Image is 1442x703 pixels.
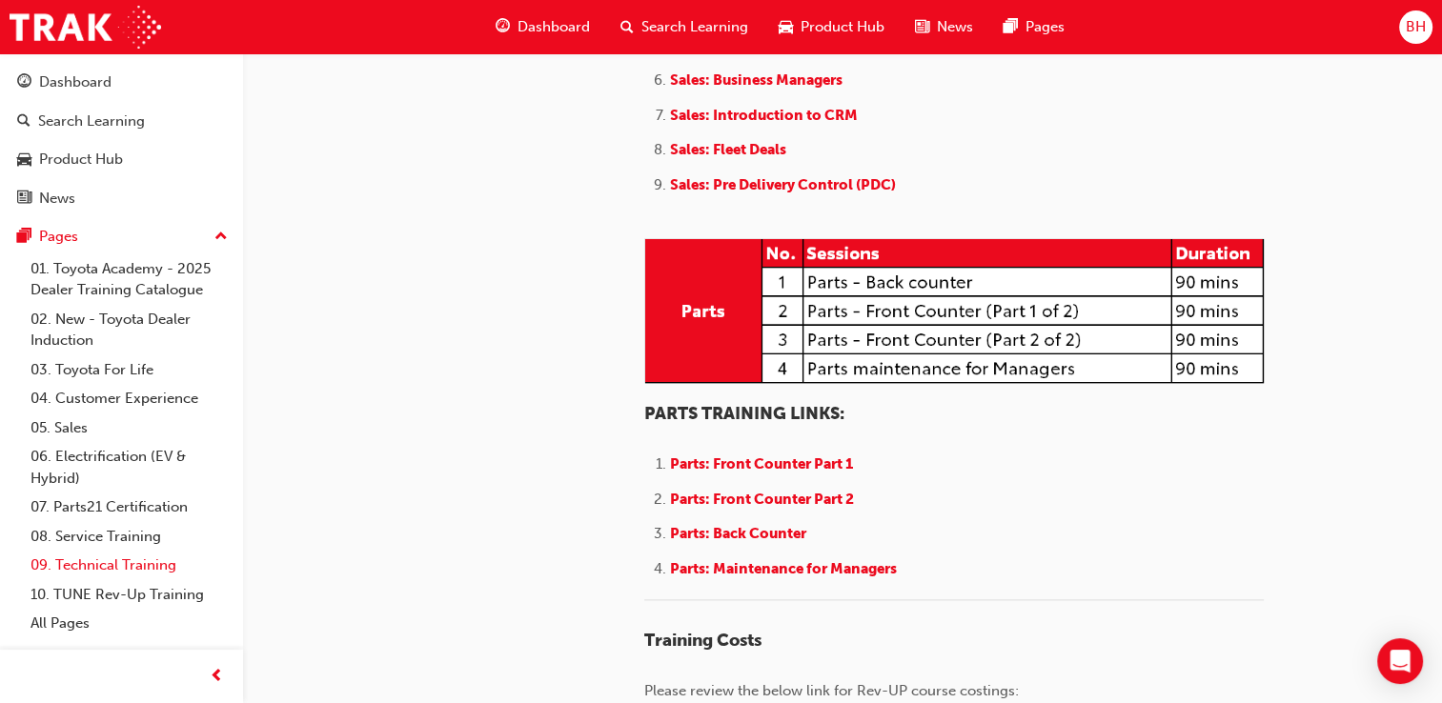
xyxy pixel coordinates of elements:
[23,413,235,443] a: 05. Sales
[17,113,30,131] span: search-icon
[670,525,806,542] span: Parts: Back Counter
[670,37,818,54] span: Sales: Sales Managers
[900,8,988,47] a: news-iconNews
[801,16,884,38] span: Product Hub
[1377,638,1423,684] div: Open Intercom Messenger
[937,16,973,38] span: News
[214,225,228,250] span: up-icon
[670,71,843,89] span: Sales: Business Managers
[23,609,235,638] a: All Pages
[670,560,897,577] span: Parts: Maintenance for Managers
[779,15,793,39] span: car-icon
[210,665,224,689] span: prev-icon
[915,15,929,39] span: news-icon
[670,176,896,193] span: Sales: Pre Delivery Control (PDC)
[39,226,78,248] div: Pages
[39,149,123,171] div: Product Hub
[23,492,235,522] a: 07. Parts21 Certification
[605,8,763,47] a: search-iconSearch Learning
[23,355,235,385] a: 03. Toyota For Life
[670,141,807,158] a: Sales: Fleet Deals ​
[644,682,1019,699] span: Please review the below link for Rev-UP course costings:
[39,71,112,93] div: Dashboard
[23,305,235,355] a: 02. New - Toyota Dealer Induction
[480,8,605,47] a: guage-iconDashboard
[763,8,900,47] a: car-iconProduct Hub
[1399,10,1432,44] button: BH
[670,455,883,472] a: Parts: Front Counter Part 1
[8,65,235,100] a: Dashboard
[39,188,75,210] div: News
[1026,16,1065,38] span: Pages
[670,491,883,508] a: Parts: Front Counter Part 2
[8,219,235,254] button: Pages
[8,142,235,177] a: Product Hub
[1004,15,1018,39] span: pages-icon
[8,104,235,139] a: Search Learning
[23,254,235,305] a: 01. Toyota Academy - 2025 Dealer Training Catalogue
[670,176,900,193] a: Sales: Pre Delivery Control (PDC)
[518,16,590,38] span: Dashboard
[23,522,235,552] a: 08. Service Training
[8,61,235,219] button: DashboardSearch LearningProduct HubNews
[17,151,31,169] span: car-icon
[644,630,762,651] span: Training Costs
[23,580,235,610] a: 10. TUNE Rev-Up Training
[670,107,862,124] a: Sales: Introduction to CRM
[988,8,1080,47] a: pages-iconPages
[17,74,31,91] span: guage-icon
[670,491,854,508] span: Parts: Front Counter Part 2
[670,37,822,54] a: Sales: Sales Managers
[620,15,634,39] span: search-icon
[670,560,914,577] a: Parts: Maintenance for Managers
[23,442,235,492] a: 06. Electrification (EV & Hybrid)
[23,384,235,413] a: 04. Customer Experience
[644,403,844,424] span: PARTS TRAINING LINKS:
[8,181,235,216] a: News
[670,107,858,124] span: Sales: Introduction to CRM
[1406,16,1426,38] span: BH
[38,110,145,132] div: Search Learning
[670,71,846,89] a: Sales: Business Managers
[641,16,748,38] span: Search Learning
[17,191,31,208] span: news-icon
[23,551,235,580] a: 09. Technical Training
[496,15,510,39] span: guage-icon
[10,6,161,49] img: Trak
[670,525,823,542] a: Parts: Back Counter
[670,455,853,472] span: Parts: Front Counter Part 1
[17,229,31,246] span: pages-icon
